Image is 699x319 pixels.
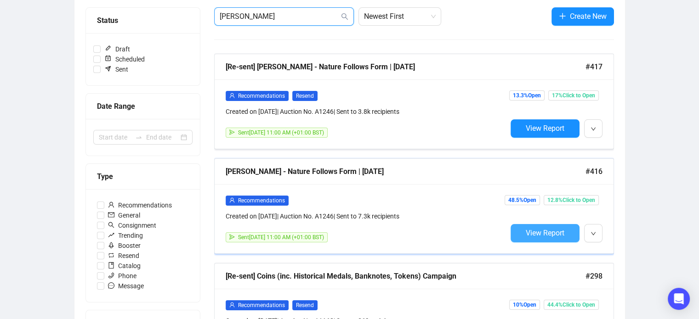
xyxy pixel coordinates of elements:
[101,64,132,74] span: Sent
[104,230,147,241] span: Trending
[99,132,131,142] input: Start date
[509,90,545,101] span: 13.3% Open
[591,231,596,236] span: down
[226,106,507,117] div: Created on [DATE] | Auction No. A1246 | Sent to 3.8k recipients
[97,101,189,112] div: Date Range
[104,251,143,261] span: Resend
[585,270,602,282] span: #298
[135,134,142,141] span: swap-right
[108,272,114,279] span: phone
[364,8,436,25] span: Newest First
[226,211,507,221] div: Created on [DATE] | Auction No. A1246 | Sent to 7.3k recipients
[229,302,235,308] span: user
[108,282,114,289] span: message
[544,300,599,310] span: 44.4% Click to Open
[214,158,614,254] a: [PERSON_NAME] - Nature Follows Form | [DATE]#416userRecommendationsCreated on [DATE]| Auction No....
[146,132,179,142] input: End date
[101,54,148,64] span: Scheduled
[238,302,285,308] span: Recommendations
[544,195,599,205] span: 12.8% Click to Open
[104,281,148,291] span: Message
[238,197,285,204] span: Recommendations
[226,61,585,73] div: [Re-sent] [PERSON_NAME] - Nature Follows Form | [DATE]
[292,91,318,101] span: Resend
[108,262,114,269] span: book
[220,11,339,22] input: Search Campaign...
[101,44,134,54] span: Draft
[135,134,142,141] span: to
[511,119,580,138] button: View Report
[505,195,540,205] span: 48.5% Open
[559,12,566,20] span: plus
[548,90,599,101] span: 17% Click to Open
[214,54,614,149] a: [Re-sent] [PERSON_NAME] - Nature Follows Form | [DATE]#417userRecommendationsResendCreated on [DA...
[238,234,324,241] span: Sent [DATE] 11:00 AM (+01:00 BST)
[97,15,189,26] div: Status
[104,241,144,251] span: Booster
[292,300,318,310] span: Resend
[108,201,114,208] span: user
[526,229,564,237] span: View Report
[226,270,585,282] div: [Re-sent] Coins (inc. Historical Medals, Banknotes, Tokens) Campaign
[108,212,114,218] span: mail
[104,220,160,230] span: Consignment
[341,13,348,20] span: search
[238,93,285,99] span: Recommendations
[104,271,140,281] span: Phone
[108,232,114,238] span: rise
[108,222,114,228] span: search
[229,234,235,240] span: send
[104,210,144,220] span: General
[238,129,324,136] span: Sent [DATE] 11:00 AM (+01:00 BST)
[526,124,564,133] span: View Report
[551,7,614,26] button: Create New
[585,166,602,177] span: #416
[229,129,235,135] span: send
[97,171,189,182] div: Type
[591,126,596,132] span: down
[585,61,602,73] span: #417
[108,242,114,248] span: rocket
[229,93,235,98] span: user
[570,11,607,22] span: Create New
[668,288,690,310] div: Open Intercom Messenger
[509,300,540,310] span: 10% Open
[108,252,114,258] span: retweet
[226,166,585,177] div: [PERSON_NAME] - Nature Follows Form | [DATE]
[104,261,144,271] span: Catalog
[229,197,235,203] span: user
[104,200,176,210] span: Recommendations
[511,224,580,242] button: View Report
